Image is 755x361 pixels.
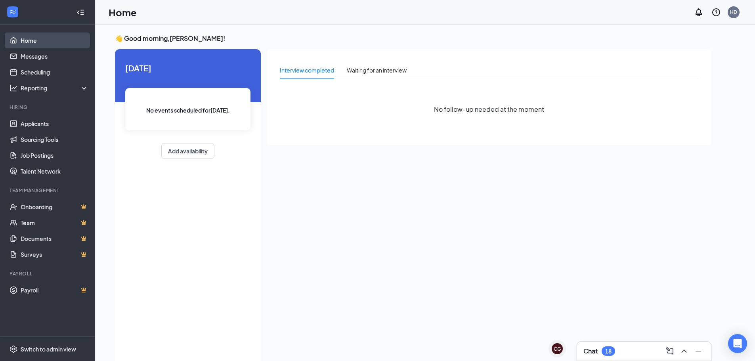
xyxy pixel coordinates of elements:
[728,334,747,353] div: Open Intercom Messenger
[694,8,703,17] svg: Notifications
[692,345,705,357] button: Minimize
[665,346,675,356] svg: ComposeMessage
[115,34,711,43] h3: 👋 Good morning, [PERSON_NAME] !
[21,32,88,48] a: Home
[109,6,137,19] h1: Home
[10,84,17,92] svg: Analysis
[21,282,88,298] a: PayrollCrown
[679,346,689,356] svg: ChevronUp
[730,9,737,15] div: HD
[146,106,230,115] span: No events scheduled for [DATE] .
[21,132,88,147] a: Sourcing Tools
[21,246,88,262] a: SurveysCrown
[554,346,561,352] div: CG
[21,231,88,246] a: DocumentsCrown
[678,345,690,357] button: ChevronUp
[125,62,250,74] span: [DATE]
[76,8,84,16] svg: Collapse
[280,66,334,74] div: Interview completed
[21,147,88,163] a: Job Postings
[711,8,721,17] svg: QuestionInfo
[10,187,87,194] div: Team Management
[161,143,214,159] button: Add availability
[10,270,87,277] div: Payroll
[21,163,88,179] a: Talent Network
[21,116,88,132] a: Applicants
[21,215,88,231] a: TeamCrown
[21,345,76,353] div: Switch to admin view
[21,199,88,215] a: OnboardingCrown
[605,348,612,355] div: 18
[694,346,703,356] svg: Minimize
[583,347,598,355] h3: Chat
[10,104,87,111] div: Hiring
[663,345,676,357] button: ComposeMessage
[434,104,544,114] span: No follow-up needed at the moment
[21,48,88,64] a: Messages
[21,64,88,80] a: Scheduling
[21,84,89,92] div: Reporting
[10,345,17,353] svg: Settings
[347,66,407,74] div: Waiting for an interview
[9,8,17,16] svg: WorkstreamLogo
